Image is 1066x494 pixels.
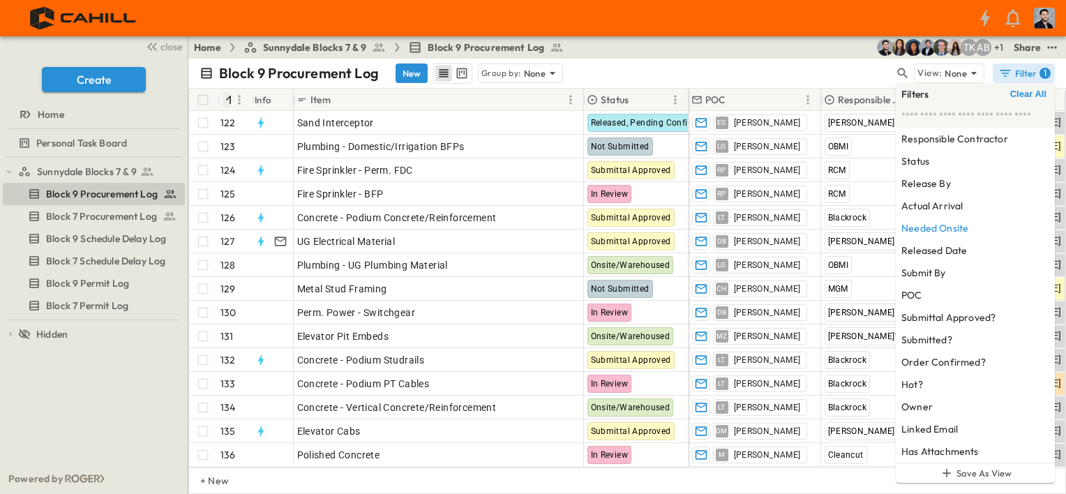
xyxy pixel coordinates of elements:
div: Teddy Khuong (tkhuong@guzmangc.com) [961,39,977,56]
span: In Review [591,450,629,460]
a: Sunnydale Blocks 7 & 9 [243,40,386,54]
span: [PERSON_NAME] [734,117,801,128]
p: Status [601,93,629,107]
img: Profile Picture [1034,8,1055,29]
span: [PERSON_NAME] [734,141,801,152]
p: 133 [220,377,236,391]
button: Create [42,67,146,92]
div: # [217,89,252,111]
p: 131 [220,329,234,343]
p: 132 [220,353,236,367]
img: Olivia Khan (okhan@cahill-sf.com) [905,39,922,56]
span: Plumbing - UG Plumbing Material [297,258,448,272]
span: Concrete - Vertical Concrete/Reinforcement [297,401,497,414]
span: Personal Task Board [36,136,127,150]
h6: Order Confirmed? [901,355,986,369]
span: CH [716,288,727,289]
div: Personal Task Boardtest [3,132,185,154]
span: [PERSON_NAME] [734,426,801,437]
p: 134 [220,401,236,414]
span: Perm. Power - Switchgear [297,306,416,320]
a: Block 7 Schedule Delay Log [3,251,182,271]
span: Onsite/Warehoused [591,260,670,270]
button: Menu [231,91,248,108]
span: Sand Interceptor [297,116,374,130]
img: Kim Bowen (kbowen@cahill-sf.com) [891,39,908,56]
div: Andrew Barreto (abarreto@guzmangc.com) [975,39,991,56]
a: Block 9 Procurement Log [408,40,564,54]
h6: Linked Email [901,422,958,436]
span: Onsite/Warehoused [591,331,670,341]
span: Not Submitted [591,284,650,294]
h6: Released Date [901,244,967,257]
p: 135 [220,424,236,438]
span: Sunnydale Blocks 7 & 9 [263,40,367,54]
button: Clear All [1007,86,1049,103]
span: Elevator Cabs [297,424,361,438]
div: Block 9 Procurement Logtest [3,183,185,205]
button: Sort [333,92,349,107]
p: 124 [220,163,236,177]
p: View: [917,66,942,81]
span: Block 9 Permit Log [46,276,129,290]
button: Save As View [896,463,1055,483]
p: None [945,66,967,80]
span: [PERSON_NAME] [734,354,801,366]
p: + 1 [994,40,1008,54]
span: LT [718,383,726,384]
h6: Submitted? [901,333,952,347]
span: Submittal Approved [591,165,671,175]
p: Item [310,93,331,107]
p: POC [705,93,726,107]
button: New [396,63,428,83]
span: Block 9 Procurement Log [46,187,158,201]
a: Home [3,105,182,124]
span: Block 9 Procurement Log [428,40,544,54]
span: Concrete - Podium PT Cables [297,377,430,391]
span: [PERSON_NAME] [734,283,801,294]
span: Block 9 Schedule Delay Log [46,232,166,246]
span: ES [717,122,726,123]
span: Submittal Approved [591,426,671,436]
span: [PERSON_NAME] [734,378,801,389]
span: [PERSON_NAME] [828,237,895,246]
p: 128 [220,258,236,272]
span: Fire Sprinkler - Perm. FDC [297,163,413,177]
button: close [140,36,185,56]
button: test [1044,39,1060,56]
span: Blackrock [828,379,867,389]
button: Sort [223,92,238,107]
a: Block 9 Procurement Log [3,184,182,204]
a: Home [194,40,221,54]
span: [PERSON_NAME] [734,449,801,461]
h6: Has Attachments [901,444,979,458]
nav: breadcrumbs [194,40,572,54]
span: Blackrock [828,403,867,412]
span: Cleancut [828,450,864,460]
h6: Submittal Approved? [901,310,996,324]
h6: Needed Onsite [901,221,968,235]
p: 130 [220,306,237,320]
span: In Review [591,308,629,317]
span: Polished Concrete [297,448,380,462]
span: OBMI [828,142,849,151]
button: Sort [631,92,647,107]
span: [PERSON_NAME] [828,426,895,436]
a: Sunnydale Blocks 7 & 9 [18,162,182,181]
p: 126 [220,211,236,225]
span: OBMI [828,260,849,270]
img: Jared Salin (jsalin@cahill-sf.com) [933,39,949,56]
p: 125 [220,187,236,201]
p: + New [200,474,209,488]
a: Block 7 Permit Log [3,296,182,315]
div: Block 9 Schedule Delay Logtest [3,227,185,250]
span: Plumbing - Domestic/Irrigation BFPs [297,140,465,154]
a: Block 9 Permit Log [3,274,182,293]
p: 127 [220,234,235,248]
span: [PERSON_NAME] [734,165,801,176]
h6: POC [901,288,922,302]
span: In Review [591,189,629,199]
img: Mike Daly (mdaly@cahill-sf.com) [919,39,936,56]
h6: Filters [901,87,929,101]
